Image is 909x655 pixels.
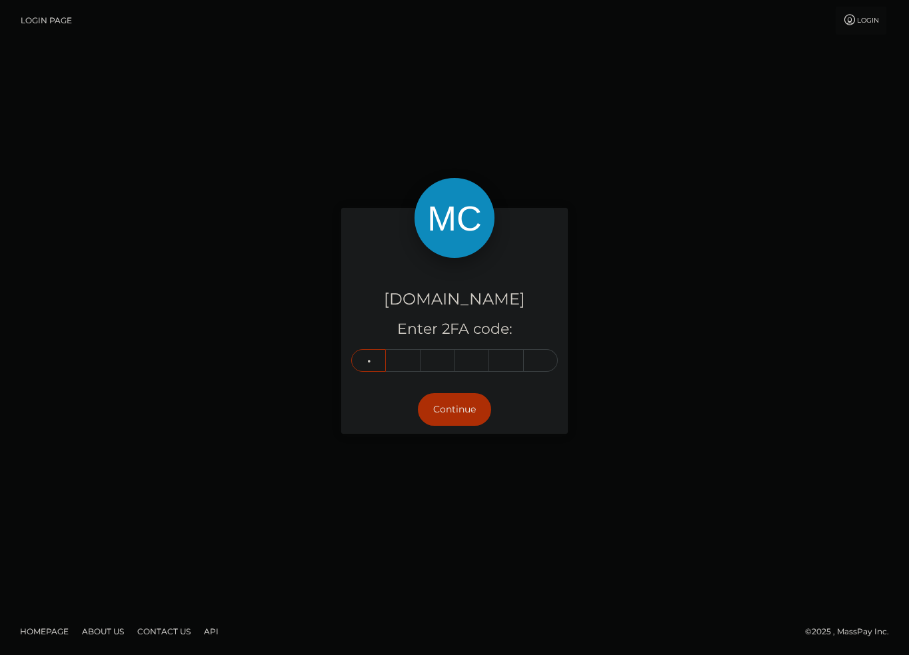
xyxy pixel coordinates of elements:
h5: Enter 2FA code: [351,319,558,340]
a: Login Page [21,7,72,35]
a: About Us [77,621,129,642]
div: © 2025 , MassPay Inc. [805,624,899,639]
button: Continue [418,393,491,426]
a: API [199,621,224,642]
a: Homepage [15,621,74,642]
a: Contact Us [132,621,196,642]
h4: [DOMAIN_NAME] [351,288,558,311]
a: Login [836,7,886,35]
img: McLuck.com [415,178,494,258]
